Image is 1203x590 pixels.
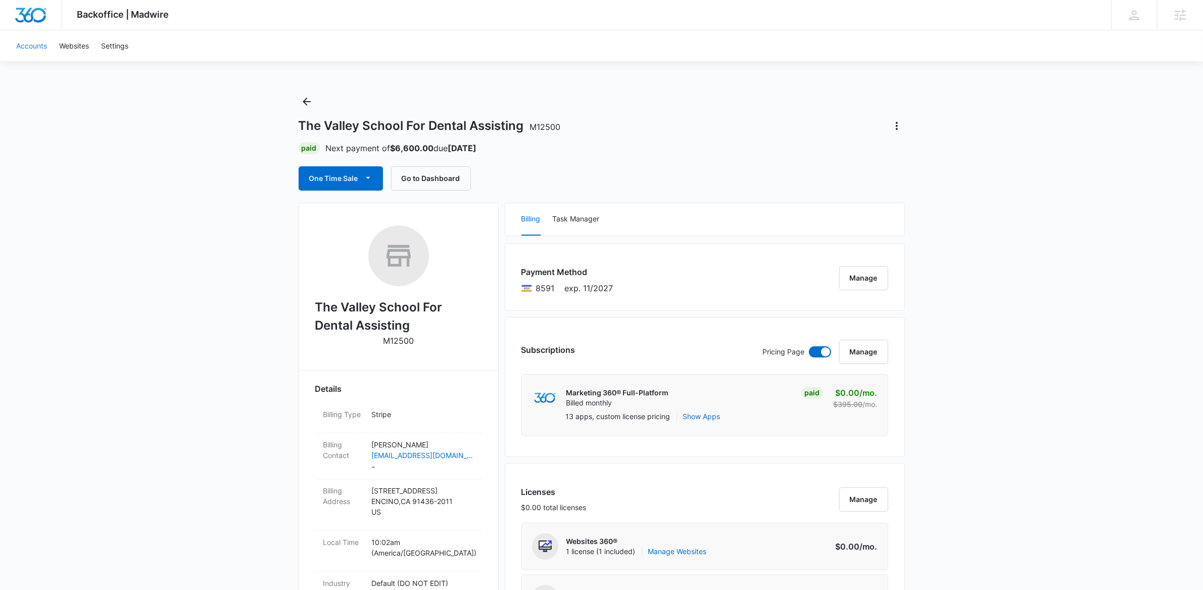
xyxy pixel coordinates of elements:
[860,541,878,552] span: /mo.
[372,578,474,588] p: Default (DO NOT EDIT)
[566,547,707,557] span: 1 license (1 included)
[863,400,878,409] span: /mo.
[763,346,805,357] p: Pricing Page
[372,485,474,517] p: [STREET_ADDRESS] ENCINO , CA 91436-2011 US
[95,30,134,61] a: Settings
[521,344,575,356] h3: Subscriptions
[323,537,364,548] dt: Local Time
[648,547,707,557] a: Manage Websites
[53,30,95,61] a: Websites
[315,531,482,572] div: Local Time10:02am (America/[GEOGRAPHIC_DATA])
[448,143,477,153] strong: [DATE]
[372,439,474,473] dd: -
[521,486,587,498] h3: Licenses
[391,143,434,153] strong: $6,600.00
[566,536,707,547] p: Websites 360®
[323,485,364,507] dt: Billing Address
[323,578,364,588] dt: Industry
[566,411,670,422] p: 13 apps, custom license pricing
[299,118,561,133] h1: The Valley School For Dental Assisting
[372,409,474,420] p: Stripe
[530,122,561,132] span: M12500
[889,118,905,134] button: Actions
[315,383,342,395] span: Details
[553,203,600,236] button: Task Manager
[536,282,555,294] span: Visa ending with
[323,439,364,461] dt: Billing Contact
[839,340,888,364] button: Manage
[830,540,878,553] p: $0.00
[521,502,587,513] p: $0.00 total licenses
[683,411,720,422] button: Show Apps
[534,393,556,403] img: marketing360Logo
[323,409,364,420] dt: Billing Type
[521,203,541,236] button: Billing
[372,450,474,461] a: [EMAIL_ADDRESS][DOMAIN_NAME]
[383,335,414,347] p: M12500
[391,166,471,191] button: Go to Dashboard
[326,142,477,154] p: Next payment of due
[521,266,613,278] h3: Payment Method
[834,400,863,409] s: $395.00
[839,266,888,290] button: Manage
[566,388,669,398] p: Marketing 360® Full-Platform
[299,94,315,110] button: Back
[315,298,482,335] h2: The Valley School For Dental Assisting
[830,387,878,399] p: $0.00
[565,282,613,294] span: exp. 11/2027
[372,537,474,558] p: 10:02am ( America/[GEOGRAPHIC_DATA] )
[315,433,482,479] div: Billing Contact[PERSON_NAME][EMAIL_ADDRESS][DOMAIN_NAME]-
[566,398,669,408] p: Billed monthly
[860,388,878,398] span: /mo.
[839,487,888,512] button: Manage
[372,439,474,450] p: [PERSON_NAME]
[299,166,383,191] button: One Time Sale
[10,30,53,61] a: Accounts
[299,142,320,154] div: Paid
[802,387,823,399] div: Paid
[77,9,169,20] span: Backoffice | Madwire
[315,403,482,433] div: Billing TypeStripe
[315,479,482,531] div: Billing Address[STREET_ADDRESS]ENCINO,CA 91436-2011US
